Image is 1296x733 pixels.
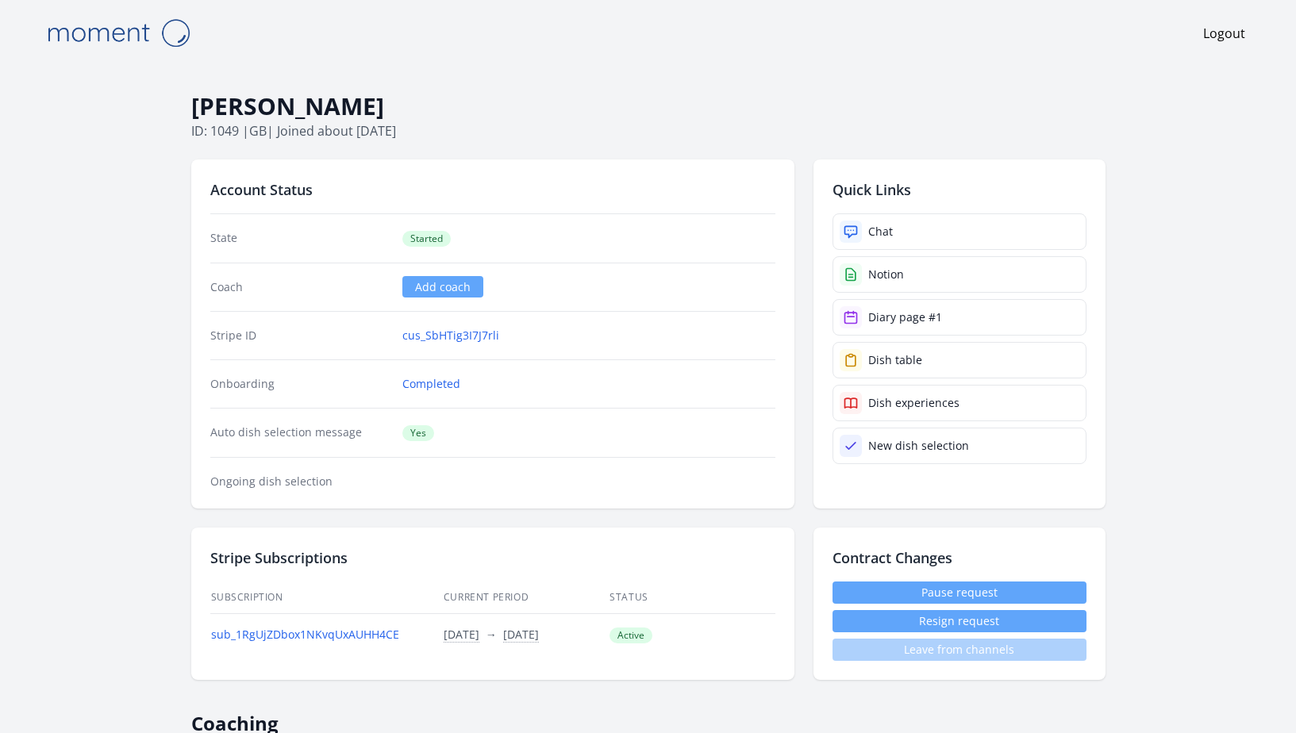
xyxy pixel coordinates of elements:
[402,425,434,441] span: Yes
[210,376,390,392] dt: Onboarding
[868,309,942,325] div: Diary page #1
[833,610,1086,632] button: Resign request
[444,627,479,643] button: [DATE]
[833,299,1086,336] a: Diary page #1
[249,122,267,140] span: gb
[868,224,893,240] div: Chat
[402,231,451,247] span: Started
[833,639,1086,661] span: Leave from channels
[833,342,1086,378] a: Dish table
[486,627,497,642] span: →
[833,256,1086,293] a: Notion
[210,547,775,569] h2: Stripe Subscriptions
[610,627,652,643] span: Active
[868,438,969,454] div: New dish selection
[210,230,390,247] dt: State
[39,13,198,53] img: Moment
[210,581,443,614] th: Subscription
[402,328,499,343] a: cus_SbHTig3I7J7rli
[210,328,390,343] dt: Stripe ID
[210,424,390,441] dt: Auto dish selection message
[833,385,1086,421] a: Dish experiences
[402,276,483,297] a: Add coach
[868,267,904,282] div: Notion
[833,547,1086,569] h2: Contract Changes
[191,121,1106,140] p: ID: 1049 | | Joined about [DATE]
[833,178,1086,201] h2: Quick Links
[443,581,609,614] th: Current Period
[609,581,775,614] th: Status
[211,627,399,642] a: sub_1RgUjZDbox1NKvqUxAUHH4CE
[868,395,960,411] div: Dish experiences
[833,213,1086,250] a: Chat
[868,352,922,368] div: Dish table
[833,581,1086,604] a: Pause request
[833,428,1086,464] a: New dish selection
[210,474,390,489] dt: Ongoing dish selection
[210,178,775,201] h2: Account Status
[210,279,390,295] dt: Coach
[402,376,460,392] a: Completed
[503,627,539,643] button: [DATE]
[191,91,1106,121] h1: [PERSON_NAME]
[1203,24,1245,43] a: Logout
